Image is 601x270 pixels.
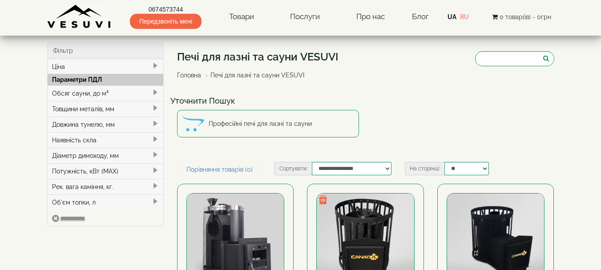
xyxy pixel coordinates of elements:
[203,71,304,80] li: Печі для лазні та сауни VESUVI
[48,117,164,132] div: Довжина тунелю, мм
[48,101,164,117] div: Товщини металів, мм
[48,148,164,163] div: Діаметр димоходу, мм
[130,14,202,29] span: Передзвоніть мені
[48,43,164,59] div: Фільтр
[48,163,164,179] div: Потужність, кВт (MAX)
[347,7,394,27] a: Про нас
[48,179,164,194] div: Рек. вага каміння, кг.
[130,5,202,14] a: 0674573744
[170,97,561,105] h4: Уточнити Пошук
[47,4,112,29] img: Завод VESUVI
[412,12,429,21] a: Блог
[177,51,339,63] h1: Печі для лазні та сауни VESUVI
[177,162,262,177] a: Порівняння товарів (0)
[48,85,164,101] div: Обсяг сауни, до м³
[48,59,164,74] div: Ціна
[48,74,164,85] div: Параметри ПДЛ
[182,113,204,135] img: Професійні печі для лазні та сауни
[48,132,164,148] div: Наявність скла
[489,12,554,22] button: 0 товар(ів) - 0грн
[281,7,329,27] a: Послуги
[48,194,164,210] div: Об'єм топки, л
[177,110,359,137] a: Професійні печі для лазні та сауни Професійні печі для лазні та сауни
[177,72,201,79] a: Головна
[220,7,263,27] a: Товари
[500,13,551,20] span: 0 товар(ів) - 0грн
[405,162,444,175] label: На сторінці:
[448,13,456,20] a: UA
[274,162,312,175] label: Сортувати:
[319,195,327,204] img: gift
[460,13,469,20] a: RU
